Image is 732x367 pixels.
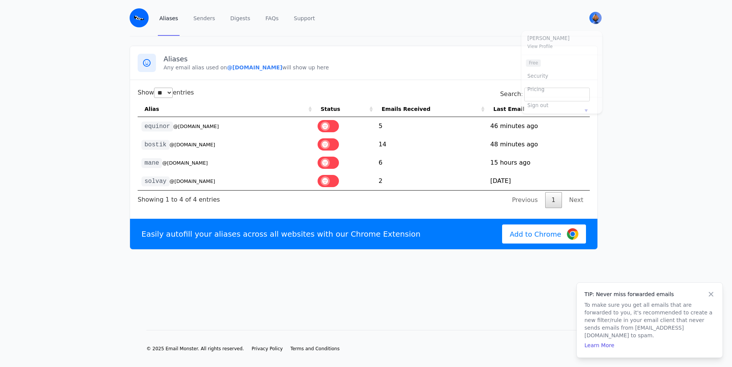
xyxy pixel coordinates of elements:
[584,290,715,298] h4: TIP: Never miss forwarded emails
[506,192,544,208] a: Previous
[141,229,421,239] p: Easily autofill your aliases across all websites with our Chrome Extension
[500,90,590,98] label: Search:
[141,176,170,186] code: solvay
[527,35,596,42] span: [PERSON_NAME]
[138,101,314,117] th: Alias: activate to sort column ascending
[375,172,486,190] td: 2
[314,101,375,117] th: Status: activate to sort column ascending
[138,89,194,96] label: Show entries
[567,228,578,240] img: Google Chrome Logo
[138,191,220,204] div: Showing 1 to 4 of 4 entries
[170,142,215,147] small: @[DOMAIN_NAME]
[584,342,614,348] a: Learn More
[375,154,486,172] td: 6
[563,192,590,208] a: Next
[584,301,715,339] p: To make sure you get all emails that are forwarded to you, it's recommended to create a new filte...
[502,224,586,244] a: Add to Chrome
[375,101,486,117] th: Emails Received: activate to sort column ascending
[526,59,541,67] span: Free
[154,88,173,98] select: Showentries
[170,178,215,184] small: @[DOMAIN_NAME]
[291,346,340,352] a: Terms and Conditions
[141,122,173,131] code: equinor
[146,346,244,352] li: © 2025 Email Monster. All rights reserved.
[510,229,561,239] span: Add to Chrome
[522,31,602,54] a: [PERSON_NAME] View Profile
[164,64,590,71] p: Any email alias used on will show up here
[522,69,602,82] a: Security
[141,158,162,168] code: mane
[173,123,219,129] small: @[DOMAIN_NAME]
[486,135,590,154] td: 48 minutes ago
[252,346,283,352] a: Privacy Policy
[375,135,486,154] td: 14
[589,11,602,25] button: User menu
[162,160,208,166] small: @[DOMAIN_NAME]
[589,12,602,24] img: Mitch's Avatar
[375,117,486,135] td: 5
[522,99,602,112] a: Sign out
[486,101,590,117] th: Last Email: activate to sort column ascending
[164,54,590,64] h3: Aliases
[227,64,282,71] b: @[DOMAIN_NAME]
[545,192,562,208] a: 1
[130,8,149,27] img: Email Monster
[141,140,170,150] code: bostik
[486,117,590,135] td: 46 minutes ago
[486,172,590,190] td: [DATE]
[527,44,552,49] span: View Profile
[522,82,602,95] a: Pricing
[486,154,590,172] td: 15 hours ago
